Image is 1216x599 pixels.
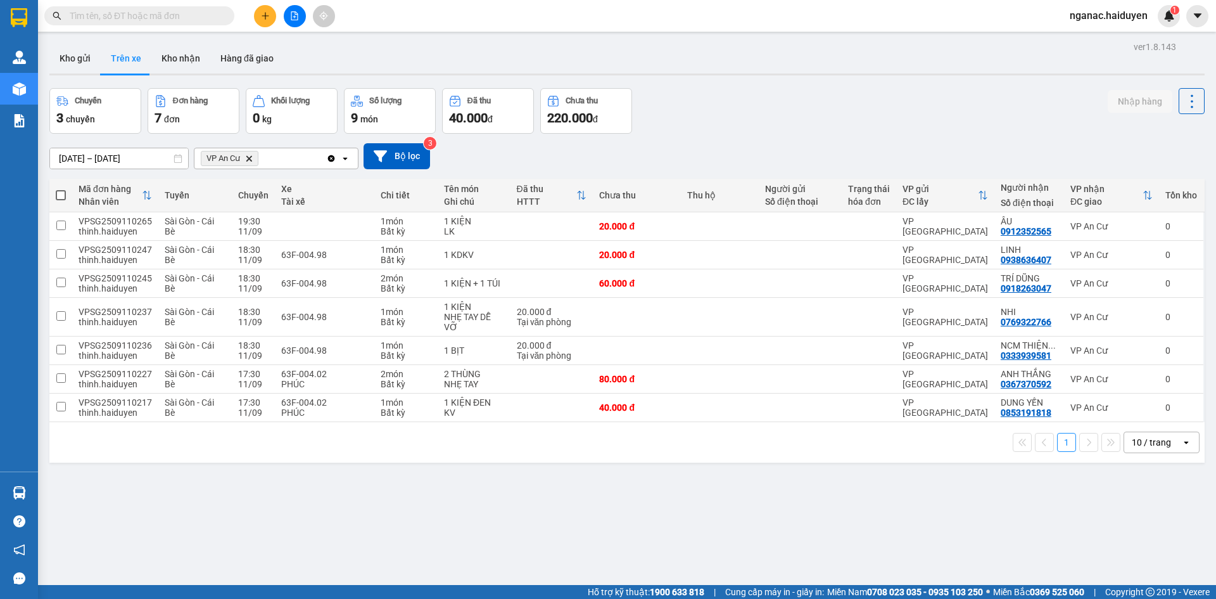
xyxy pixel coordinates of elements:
button: Khối lượng0kg [246,88,338,134]
div: Bất kỳ [381,226,431,236]
div: 1 món [381,397,431,408]
span: notification [13,544,25,556]
div: VP An Cư [1070,374,1153,384]
div: VPSG2509110217 [79,397,152,408]
div: 0333939581 [1001,351,1051,361]
div: Số điện thoại [765,196,835,207]
button: Đơn hàng7đơn [148,88,239,134]
div: LK [444,226,504,236]
div: 63F-004.02 [281,397,368,408]
span: Miền Bắc [993,585,1084,599]
div: Người nhận [1001,183,1058,193]
div: VP gửi [902,184,978,194]
div: 0 [1165,221,1197,231]
div: Ghi chú [444,196,504,207]
div: Bất kỳ [381,255,431,265]
span: Miền Nam [827,585,983,599]
div: 0853191818 [1001,408,1051,418]
div: thinh.haiduyen [79,317,152,327]
div: VP An Cư [1070,312,1153,322]
div: 1 BỊT [444,345,504,356]
div: thinh.haiduyen [79,226,152,236]
span: | [1094,585,1096,599]
div: 18:30 [238,245,269,255]
strong: 0708 023 035 - 0935 103 250 [867,587,983,597]
svg: Clear all [326,153,336,164]
sup: 3 [424,137,436,150]
div: Số điện thoại [1001,198,1058,208]
div: Bất kỳ [381,351,431,361]
div: VPSG2509110236 [79,340,152,351]
span: copyright [1146,588,1155,596]
div: VPSG2509110237 [79,307,152,317]
div: 2 THÙNG [444,369,504,379]
div: Bất kỳ [381,317,431,327]
div: 19:30 [238,216,269,226]
div: Tài xế [281,196,368,207]
div: Người gửi [765,184,835,194]
div: 40.000 đ [599,403,674,413]
button: Đã thu40.000đ [442,88,534,134]
div: 2 món [381,273,431,283]
img: icon-new-feature [1163,10,1175,22]
div: ver 1.8.143 [1134,40,1176,54]
div: VP [GEOGRAPHIC_DATA] [902,216,988,236]
button: Kho nhận [151,43,210,74]
div: Số lượng [369,96,402,105]
div: Đã thu [517,184,577,194]
div: Tuyến [165,190,225,200]
div: 0 [1165,345,1197,356]
div: thinh.haiduyen [79,379,152,389]
div: Nhân viên [79,196,142,207]
div: 0912352565 [1001,226,1051,236]
div: 0 [1165,403,1197,413]
div: VP [GEOGRAPHIC_DATA] [902,369,988,389]
span: Sài Gòn - Cái Bè [165,340,214,361]
div: Đơn hàng [173,96,208,105]
div: Chi tiết [381,190,431,200]
div: ĐC lấy [902,196,978,207]
button: Hàng đã giao [210,43,284,74]
span: đơn [164,114,180,124]
input: Select a date range. [50,148,188,169]
div: 0938636407 [1001,255,1051,265]
span: 40.000 [449,110,488,126]
div: Bất kỳ [381,379,431,389]
div: 63F-004.98 [281,312,368,322]
div: 11/09 [238,379,269,389]
span: ⚪️ [986,589,990,595]
span: question-circle [13,515,25,527]
div: PHÚC [281,408,368,418]
span: Cung cấp máy in - giấy in: [725,585,824,599]
div: NHẸ TAY DỄ VỠ [444,312,504,332]
span: đ [488,114,493,124]
div: Chưa thu [566,96,598,105]
div: 11/09 [238,255,269,265]
div: 11/09 [238,408,269,418]
div: 1 KIỆN + 1 TÚI [444,278,504,288]
div: Chuyến [238,190,269,200]
div: 63F-004.98 [281,278,368,288]
div: 18:30 [238,340,269,351]
span: search [53,11,61,20]
div: ÂU [1001,216,1058,226]
div: VP [GEOGRAPHIC_DATA] [902,245,988,265]
button: Nhập hàng [1108,90,1172,113]
div: 63F-004.02 [281,369,368,379]
div: thinh.haiduyen [79,351,152,361]
span: món [360,114,378,124]
div: 80.000 đ [599,374,674,384]
div: VPSG2509110265 [79,216,152,226]
div: 17:30 [238,369,269,379]
svg: Delete [245,155,253,162]
div: 1 món [381,307,431,317]
div: 11/09 [238,317,269,327]
div: 1 món [381,340,431,351]
th: Toggle SortBy [510,179,593,212]
span: Sài Gòn - Cái Bè [165,307,214,327]
div: 2 món [381,369,431,379]
div: Xe [281,184,368,194]
div: 20.000 đ [599,221,674,231]
svg: open [340,153,350,164]
div: VP [GEOGRAPHIC_DATA] [902,307,988,327]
